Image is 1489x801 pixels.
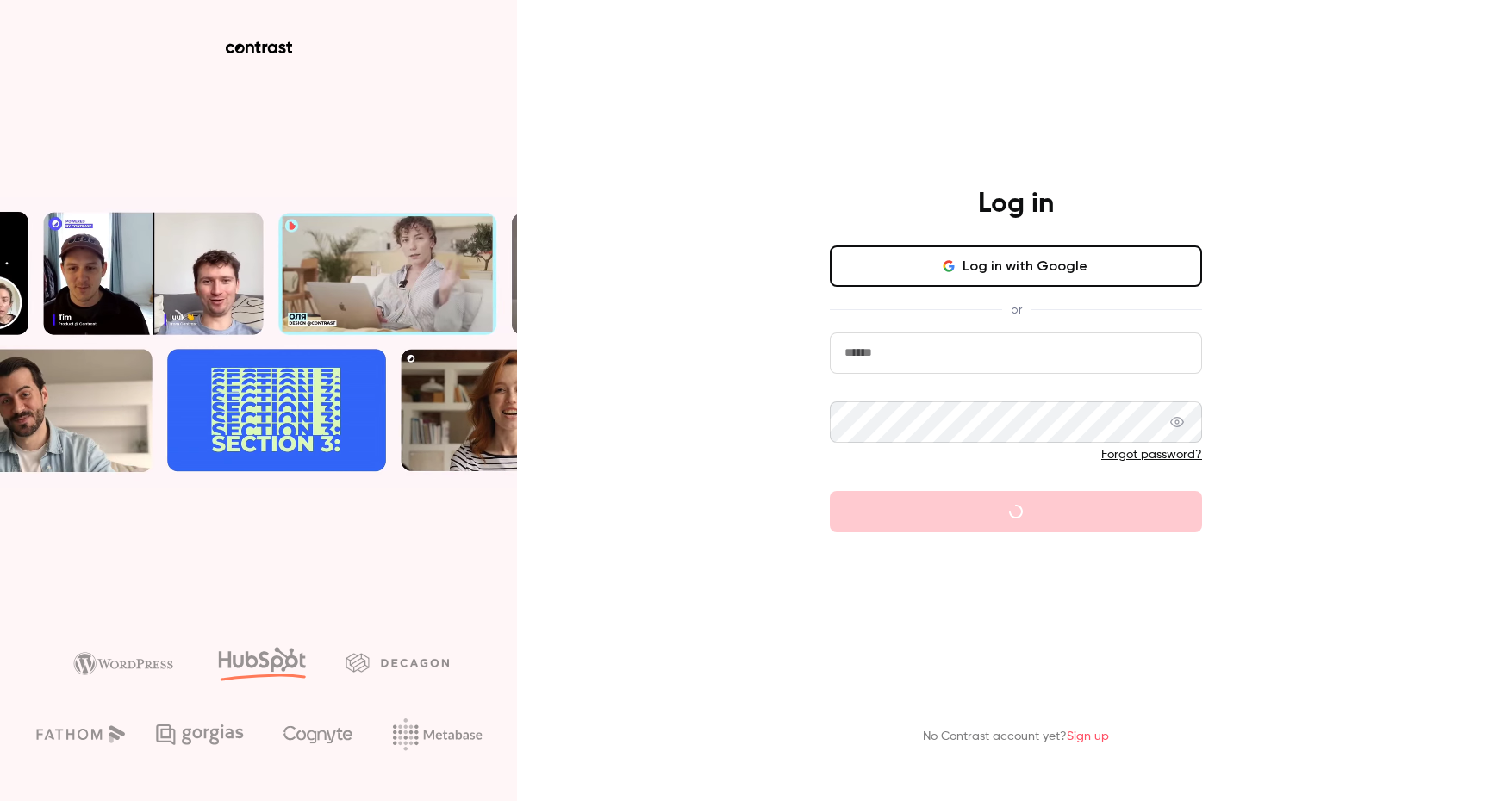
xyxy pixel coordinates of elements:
a: Forgot password? [1101,449,1202,461]
button: Log in with Google [830,245,1202,287]
img: decagon [346,653,449,672]
p: No Contrast account yet? [923,728,1109,746]
h4: Log in [978,187,1054,221]
span: or [1002,301,1031,319]
a: Sign up [1067,730,1109,742]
